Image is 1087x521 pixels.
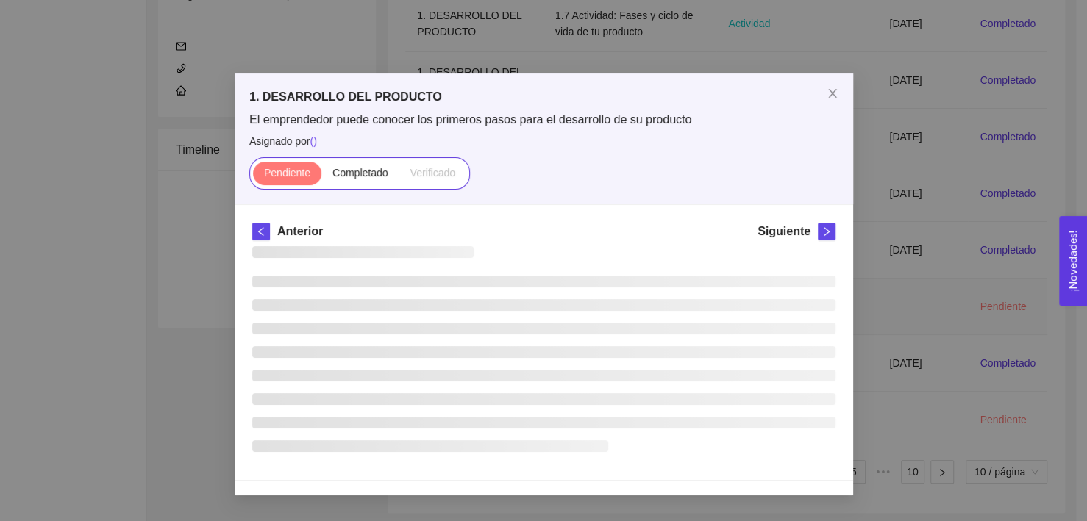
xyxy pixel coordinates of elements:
span: ( ) [310,135,316,147]
span: El emprendedor puede conocer los primeros pasos para el desarrollo de su producto [249,112,838,128]
span: Verificado [410,167,455,179]
h5: 1. DESARROLLO DEL PRODUCTO [249,88,838,106]
span: Asignado por [249,133,838,149]
span: right [819,226,835,237]
span: Completado [332,167,388,179]
span: Pendiente [263,167,310,179]
span: close [827,87,838,99]
h5: Anterior [277,223,323,240]
button: left [252,223,270,240]
span: left [253,226,269,237]
h5: Siguiente [757,223,810,240]
button: Open Feedback Widget [1059,216,1087,306]
button: Close [812,73,853,115]
button: right [818,223,835,240]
